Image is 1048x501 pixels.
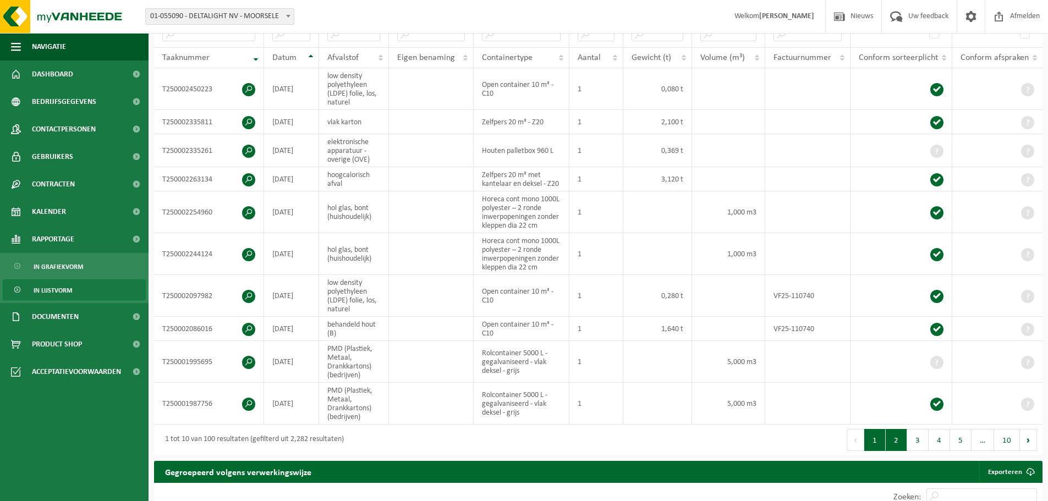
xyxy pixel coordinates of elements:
span: Aantal [578,53,601,62]
span: Bedrijfsgegevens [32,88,96,115]
td: 1 [569,110,623,134]
span: Factuurnummer [773,53,831,62]
td: hol glas, bont (huishoudelijk) [319,233,389,275]
a: In lijstvorm [3,279,146,300]
td: PMD (Plastiek, Metaal, Drankkartons) (bedrijven) [319,341,389,383]
td: 1,000 m3 [692,191,765,233]
td: [DATE] [264,191,319,233]
span: In grafiekvorm [34,256,83,277]
td: 1 [569,341,623,383]
td: [DATE] [264,275,319,317]
td: [DATE] [264,134,319,167]
span: Volume (m³) [700,53,745,62]
span: Rapportage [32,225,74,253]
td: Rolcontainer 5000 L - gegalvaniseerd - vlak deksel - grijs [474,341,569,383]
td: Open container 10 m³ - C10 [474,317,569,341]
td: vlak karton [319,110,389,134]
td: T250002450223 [154,68,264,110]
td: [DATE] [264,233,319,275]
td: 0,280 t [623,275,692,317]
td: T250002086016 [154,317,264,341]
strong: [PERSON_NAME] [759,12,814,20]
td: T250001987756 [154,383,264,425]
td: 5,000 m3 [692,341,765,383]
td: T250001995695 [154,341,264,383]
span: 01-055090 - DELTALIGHT NV - MOORSELE [146,9,294,24]
span: Contracten [32,170,75,198]
td: T250002254960 [154,191,264,233]
span: Afvalstof [327,53,359,62]
td: 1 [569,191,623,233]
td: T250002263134 [154,167,264,191]
td: Horeca cont mono 1000L polyester – 2 ronde inwerpopeningen zonder kleppen dia 22 cm [474,233,569,275]
h2: Gegroepeerd volgens verwerkingswijze [154,461,322,482]
td: T250002244124 [154,233,264,275]
td: T250002335261 [154,134,264,167]
td: 1 [569,134,623,167]
td: low density polyethyleen (LDPE) folie, los, naturel [319,275,389,317]
td: T250002097982 [154,275,264,317]
span: Contactpersonen [32,115,96,143]
td: Open container 10 m³ - C10 [474,68,569,110]
td: Horeca cont mono 1000L polyester – 2 ronde inwerpopeningen zonder kleppen dia 22 cm [474,191,569,233]
td: hoogcalorisch afval [319,167,389,191]
td: 1 [569,167,623,191]
button: 5 [950,429,972,451]
span: Containertype [482,53,533,62]
td: 2,100 t [623,110,692,134]
button: 10 [994,429,1020,451]
span: Datum [272,53,297,62]
span: Gebruikers [32,143,73,170]
td: 1,000 m3 [692,233,765,275]
td: 1 [569,317,623,341]
button: 2 [886,429,907,451]
td: [DATE] [264,383,319,425]
span: Acceptatievoorwaarden [32,358,121,386]
span: Taaknummer [162,53,210,62]
td: 1 [569,68,623,110]
td: VF25-110740 [765,275,851,317]
button: Next [1020,429,1037,451]
td: hol glas, bont (huishoudelijk) [319,191,389,233]
span: Conform afspraken [961,53,1029,62]
span: Navigatie [32,33,66,60]
td: 1 [569,275,623,317]
td: 3,120 t [623,167,692,191]
button: 1 [864,429,886,451]
td: PMD (Plastiek, Metaal, Drankkartons) (bedrijven) [319,383,389,425]
td: T250002335811 [154,110,264,134]
span: Conform sorteerplicht [859,53,938,62]
button: 4 [929,429,950,451]
td: Houten palletbox 960 L [474,134,569,167]
span: Eigen benaming [397,53,455,62]
span: … [972,429,994,451]
a: Exporteren [979,461,1041,483]
td: [DATE] [264,317,319,341]
span: Documenten [32,303,79,331]
td: [DATE] [264,167,319,191]
td: 5,000 m3 [692,383,765,425]
td: [DATE] [264,68,319,110]
span: Dashboard [32,60,73,88]
td: [DATE] [264,341,319,383]
td: 1,640 t [623,317,692,341]
td: behandeld hout (B) [319,317,389,341]
a: In grafiekvorm [3,256,146,277]
td: low density polyethyleen (LDPE) folie, los, naturel [319,68,389,110]
span: 01-055090 - DELTALIGHT NV - MOORSELE [145,8,294,25]
td: 0,080 t [623,68,692,110]
td: elektronische apparatuur - overige (OVE) [319,134,389,167]
span: Gewicht (t) [632,53,671,62]
td: Zelfpers 20 m³ met kantelaar en deksel - Z20 [474,167,569,191]
span: Kalender [32,198,66,225]
td: Rolcontainer 5000 L - gegalvaniseerd - vlak deksel - grijs [474,383,569,425]
div: 1 tot 10 van 100 resultaten (gefilterd uit 2,282 resultaten) [160,430,344,450]
button: 3 [907,429,929,451]
td: 1 [569,383,623,425]
td: Zelfpers 20 m³ - Z20 [474,110,569,134]
td: Open container 10 m³ - C10 [474,275,569,317]
td: 0,369 t [623,134,692,167]
span: Product Shop [32,331,82,358]
td: [DATE] [264,110,319,134]
td: VF25-110740 [765,317,851,341]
